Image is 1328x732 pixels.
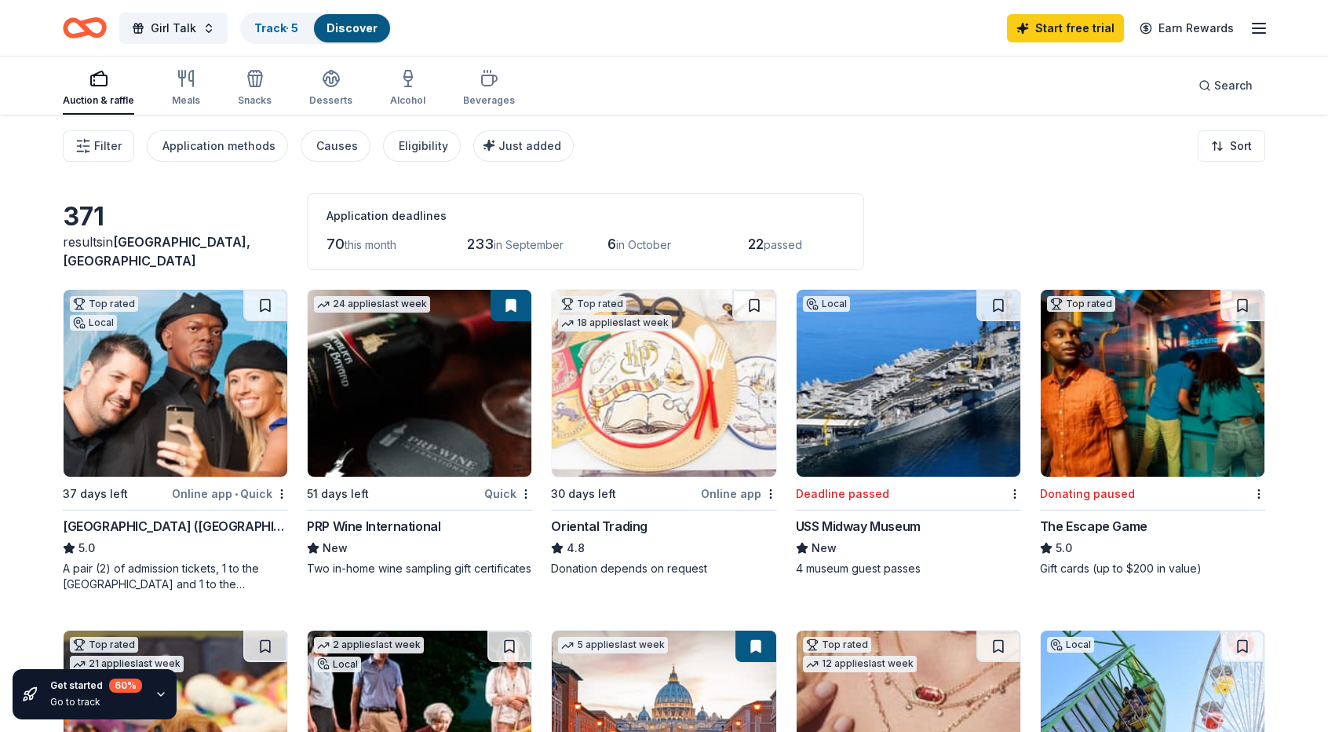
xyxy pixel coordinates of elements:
div: Deadline passed [796,485,889,503]
button: Auction & raffle [63,63,134,115]
button: Desserts [309,63,352,115]
div: Top rated [70,637,138,653]
a: Image for Oriental TradingTop rated18 applieslast week30 days leftOnline appOriental Trading4.8Do... [551,289,776,576]
span: this month [345,238,396,251]
div: 37 days left [63,485,128,503]
div: Gift cards (up to $200 in value) [1040,561,1265,576]
div: Desserts [309,94,352,107]
div: 12 applies last week [803,656,917,672]
span: Just added [498,139,561,152]
div: results [63,232,288,270]
button: Girl Talk [119,13,228,44]
div: Get started [50,679,142,693]
button: Beverages [463,63,515,115]
span: 70 [327,236,345,252]
button: Just added [473,130,574,162]
div: Top rated [558,296,626,312]
div: Oriental Trading [551,517,648,536]
div: 51 days left [307,485,369,503]
span: in September [494,238,564,251]
button: Causes [301,130,370,162]
a: Image for The Escape GameTop ratedDonating pausedThe Escape Game5.0Gift cards (up to $200 in value) [1040,289,1265,576]
div: 371 [63,201,288,232]
div: 5 applies last week [558,637,668,653]
div: Auction & raffle [63,94,134,107]
div: Go to track [50,696,142,708]
button: Eligibility [383,130,461,162]
div: [GEOGRAPHIC_DATA] ([GEOGRAPHIC_DATA]) [63,517,288,536]
div: A pair (2) of admission tickets, 1 to the [GEOGRAPHIC_DATA] and 1 to the [GEOGRAPHIC_DATA] [63,561,288,592]
button: Meals [172,63,200,115]
div: Local [70,315,117,331]
div: 30 days left [551,485,616,503]
div: Alcohol [390,94,425,107]
span: in [63,234,250,269]
div: PRP Wine International [307,517,440,536]
div: Local [1047,637,1094,653]
img: Image for USS Midway Museum [797,290,1020,477]
div: Application deadlines [327,207,845,225]
div: Two in-home wine sampling gift certificates [307,561,532,576]
div: The Escape Game [1040,517,1147,536]
button: Search [1186,70,1265,101]
span: 5.0 [1056,539,1072,558]
div: 4 museum guest passes [796,561,1021,576]
div: 21 applies last week [70,656,184,672]
a: Discover [327,21,378,35]
button: Application methods [147,130,288,162]
div: Application methods [162,137,275,156]
img: Image for Oriental Trading [552,290,775,477]
span: 6 [607,236,616,252]
span: [GEOGRAPHIC_DATA], [GEOGRAPHIC_DATA] [63,234,250,269]
div: Causes [316,137,358,156]
a: Image for USS Midway MuseumLocalDeadline passedUSS Midway MuseumNew4 museum guest passes [796,289,1021,576]
span: New [323,539,348,558]
span: Girl Talk [151,19,196,38]
a: Image for PRP Wine International24 applieslast week51 days leftQuickPRP Wine InternationalNewTwo ... [307,289,532,576]
div: Beverages [463,94,515,107]
div: Top rated [1047,296,1115,312]
a: Image for Hollywood Wax Museum (Hollywood)Top ratedLocal37 days leftOnline app•Quick[GEOGRAPHIC_D... [63,289,288,592]
img: Image for Hollywood Wax Museum (Hollywood) [64,290,287,477]
div: 2 applies last week [314,637,424,653]
div: Donating paused [1040,485,1135,503]
span: Filter [94,137,122,156]
span: 4.8 [567,539,585,558]
span: 5.0 [78,539,95,558]
span: Search [1214,76,1253,95]
div: Top rated [70,296,138,312]
span: in October [616,238,671,251]
span: Sort [1230,137,1252,156]
div: Online app Quick [172,484,288,503]
button: Sort [1198,130,1265,162]
a: Earn Rewards [1130,14,1243,42]
button: Filter [63,130,134,162]
img: Image for The Escape Game [1041,290,1264,477]
div: Meals [172,94,200,107]
span: 233 [467,236,494,252]
div: USS Midway Museum [796,517,921,536]
span: New [812,539,837,558]
div: 60 % [109,679,142,693]
div: Top rated [803,637,871,653]
span: 22 [748,236,764,252]
button: Snacks [238,63,272,115]
img: Image for PRP Wine International [308,290,531,477]
div: Local [803,296,850,312]
div: Online app [701,484,777,503]
button: Alcohol [390,63,425,115]
span: • [235,488,238,500]
div: 24 applies last week [314,296,430,313]
div: 18 applies last week [558,315,672,331]
a: Start free trial [1007,14,1124,42]
a: Home [63,9,107,46]
button: Track· 5Discover [240,13,392,44]
div: Local [314,657,361,672]
div: Eligibility [399,137,448,156]
div: Quick [484,484,532,503]
div: Donation depends on request [551,561,776,576]
span: passed [764,238,802,251]
a: Track· 5 [254,21,298,35]
div: Snacks [238,94,272,107]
